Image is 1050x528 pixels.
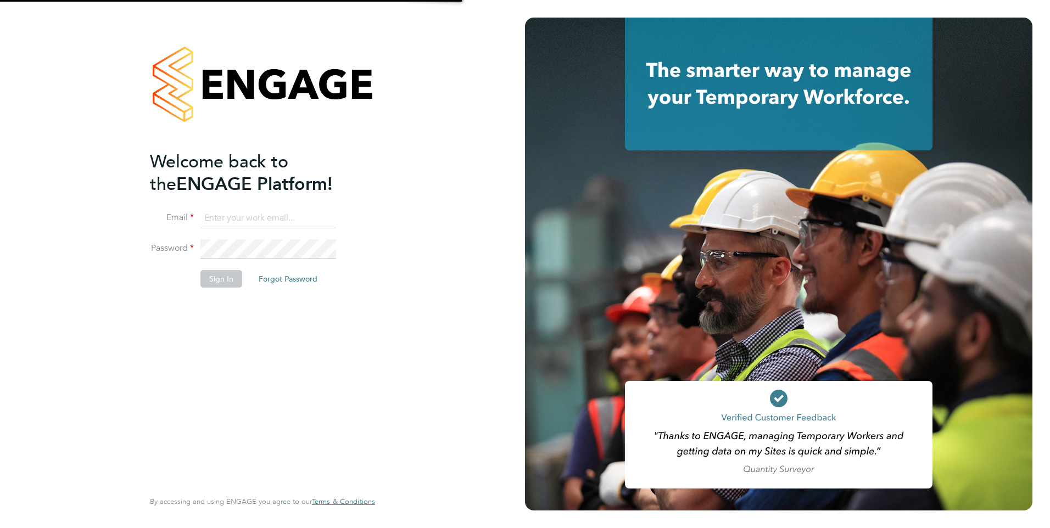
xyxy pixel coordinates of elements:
label: Email [150,212,194,223]
input: Enter your work email... [200,209,336,228]
h2: ENGAGE Platform! [150,150,364,195]
label: Password [150,243,194,254]
button: Forgot Password [250,270,326,288]
a: Terms & Conditions [312,497,375,506]
span: Welcome back to the [150,151,288,195]
span: By accessing and using ENGAGE you agree to our [150,497,375,506]
button: Sign In [200,270,242,288]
